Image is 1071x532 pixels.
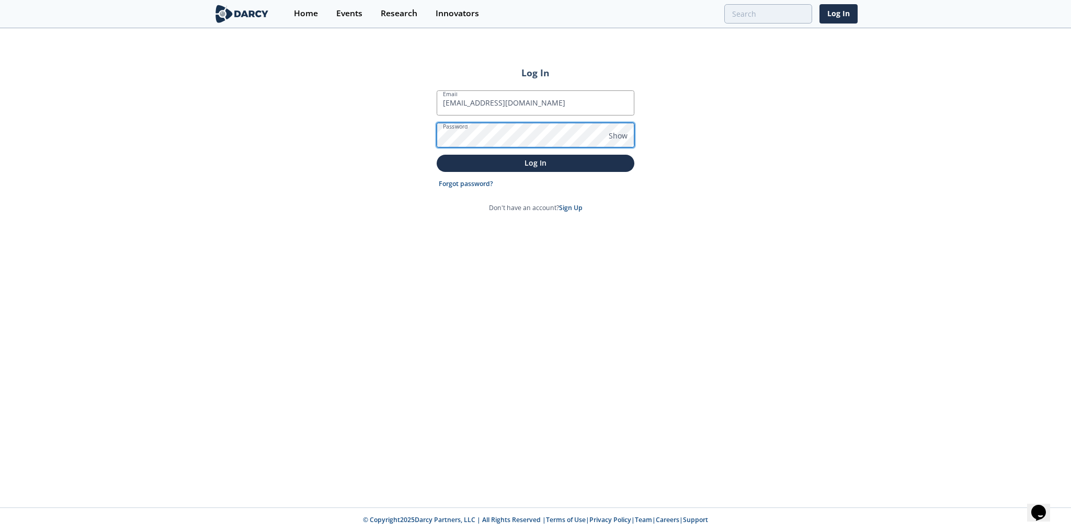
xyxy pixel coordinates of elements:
div: Events [336,9,362,18]
a: Terms of Use [546,515,586,524]
p: © Copyright 2025 Darcy Partners, LLC | All Rights Reserved | | | | | [149,515,922,525]
a: Sign Up [559,203,583,212]
label: Password [443,122,468,131]
span: Show [609,130,628,141]
div: Innovators [436,9,479,18]
p: Log In [444,157,627,168]
iframe: chat widget [1027,490,1061,522]
p: Don't have an account? [489,203,583,213]
img: logo-wide.svg [213,5,270,23]
div: Research [381,9,417,18]
a: Privacy Policy [589,515,631,524]
a: Forgot password? [439,179,493,189]
a: Log In [819,4,858,24]
input: Advanced Search [724,4,812,24]
label: Email [443,90,458,98]
a: Team [635,515,652,524]
a: Support [683,515,708,524]
a: Careers [656,515,679,524]
div: Home [294,9,318,18]
button: Log In [437,155,634,172]
h2: Log In [437,66,634,79]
